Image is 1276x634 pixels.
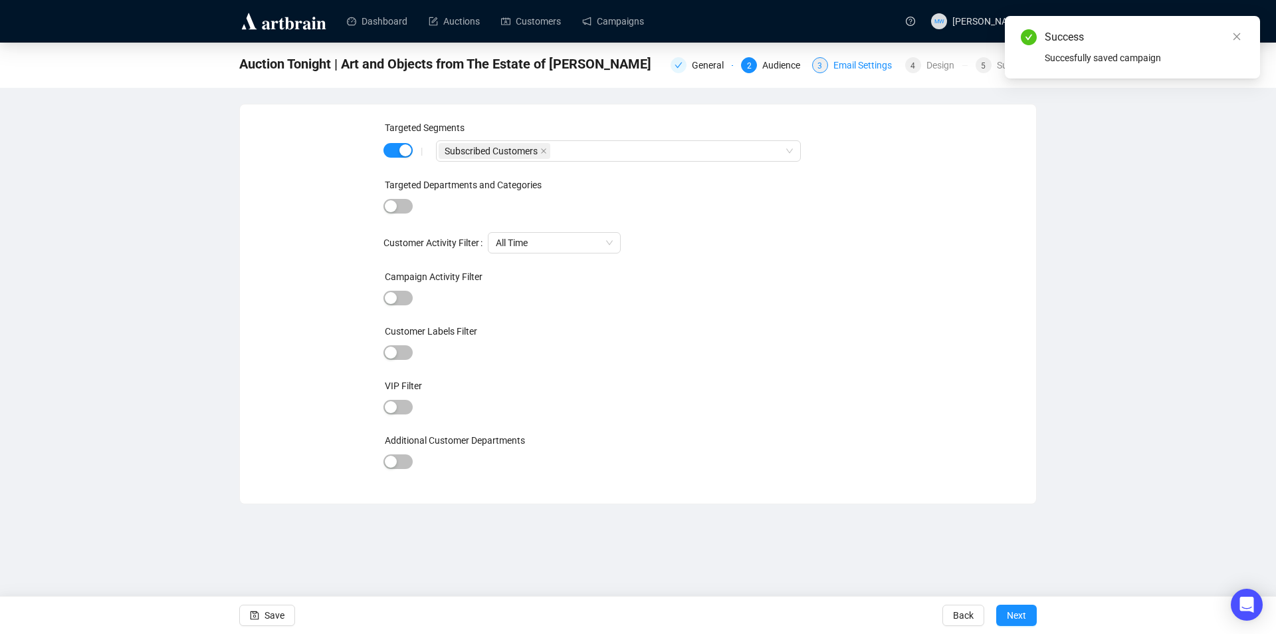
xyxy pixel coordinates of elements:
span: [PERSON_NAME] [952,16,1023,27]
label: Customer Activity Filter [383,232,488,253]
div: Design [926,57,962,73]
span: close [1232,32,1241,41]
button: Back [942,605,984,626]
div: | [421,146,423,156]
span: Subscribed Customers [445,144,538,158]
div: 4Design [905,57,968,73]
div: General [671,57,733,73]
span: MW [934,17,944,26]
span: Save [265,597,284,634]
div: Summary [997,57,1037,73]
button: Save [239,605,295,626]
div: Succesfully saved campaign [1045,51,1244,65]
div: Email Settings [833,57,900,73]
div: 2Audience [741,57,803,73]
label: Targeted Segments [385,122,465,133]
span: Auction Tonight | Art and Objects from The Estate of Ray Hughes [239,53,651,75]
label: Customer Labels Filter [385,326,477,337]
span: save [250,611,259,620]
span: 3 [817,61,822,71]
div: Success [1045,29,1244,45]
img: logo [239,11,328,32]
label: Targeted Departments and Categories [385,180,542,190]
a: Auctions [429,4,480,39]
a: Customers [501,4,561,39]
span: check-circle [1021,29,1037,45]
span: Subscribed Customers [439,143,550,159]
div: 3Email Settings [812,57,897,73]
div: General [692,57,732,73]
span: 5 [981,61,986,71]
span: check [675,61,683,69]
button: Next [996,605,1037,626]
span: Next [1007,597,1026,634]
label: VIP Filter [385,381,422,391]
a: Dashboard [347,4,407,39]
a: Campaigns [582,4,644,39]
span: close [540,148,547,154]
div: Audience [762,57,808,73]
label: Additional Customer Departments [385,435,525,446]
div: Open Intercom Messenger [1231,589,1263,621]
a: Close [1229,29,1244,44]
div: 5Summary [976,57,1037,73]
label: Campaign Activity Filter [385,271,482,282]
span: question-circle [906,17,915,26]
span: 2 [747,61,752,71]
span: 4 [910,61,915,71]
span: Back [953,597,974,634]
span: All Time [496,233,613,253]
